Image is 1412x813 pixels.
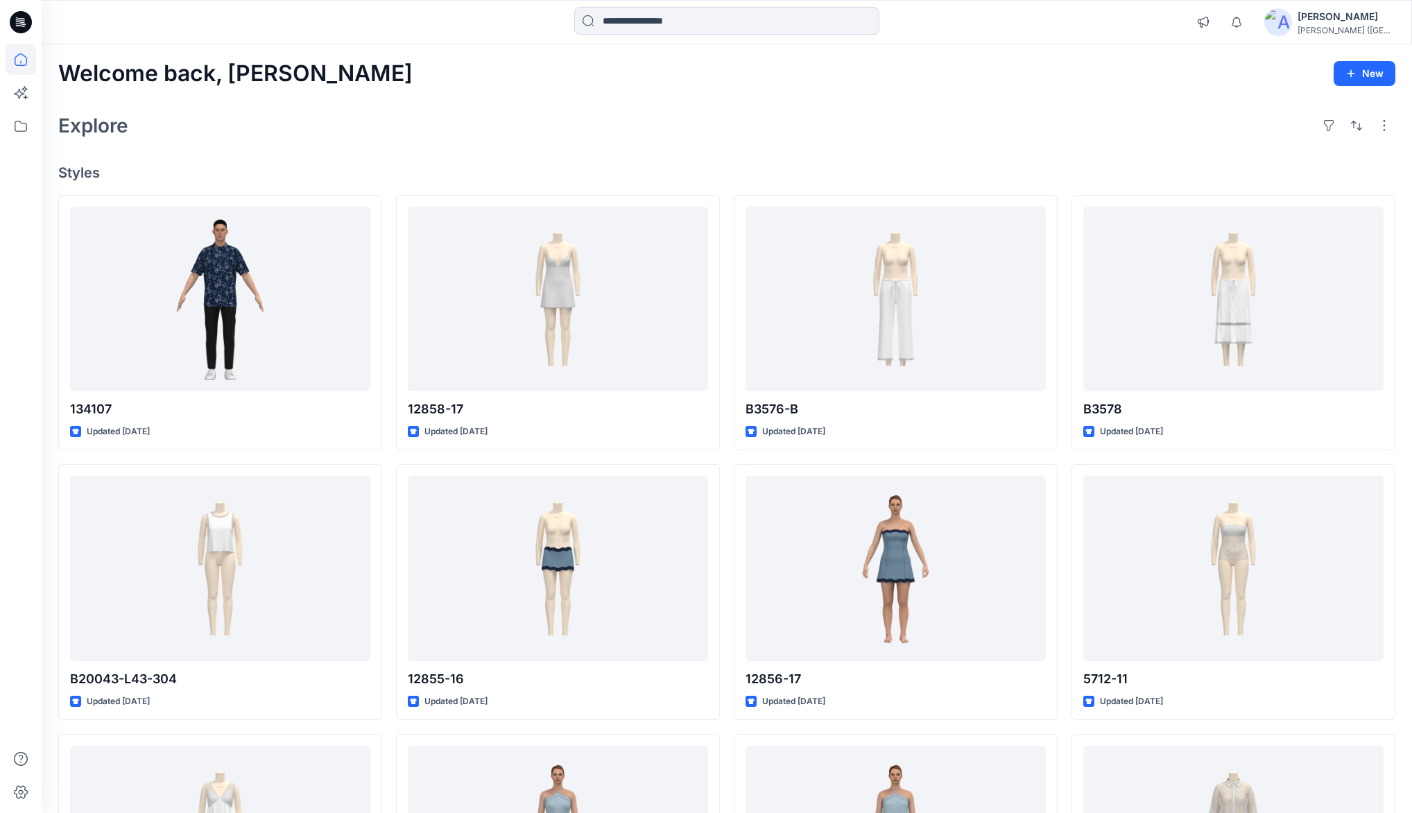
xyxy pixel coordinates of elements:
[1298,8,1395,25] div: [PERSON_NAME]
[746,207,1046,391] a: B3576-B
[746,476,1046,660] a: 12856-17
[424,425,488,439] p: Updated [DATE]
[762,425,825,439] p: Updated [DATE]
[1298,25,1395,35] div: [PERSON_NAME] ([GEOGRAPHIC_DATA]) Exp...
[1083,669,1384,689] p: 5712-11
[58,61,413,87] h2: Welcome back, [PERSON_NAME]
[58,114,128,137] h2: Explore
[424,694,488,709] p: Updated [DATE]
[70,669,370,689] p: B20043-L43-304
[408,476,708,660] a: 12855-16
[70,207,370,391] a: 134107
[70,476,370,660] a: B20043-L43-304
[1100,694,1163,709] p: Updated [DATE]
[1083,400,1384,419] p: B3578
[1083,476,1384,660] a: 5712-11
[58,164,1395,181] h4: Styles
[408,669,708,689] p: 12855-16
[408,400,708,419] p: 12858-17
[746,669,1046,689] p: 12856-17
[87,694,150,709] p: Updated [DATE]
[762,694,825,709] p: Updated [DATE]
[70,400,370,419] p: 134107
[1334,61,1395,86] button: New
[1083,207,1384,391] a: B3578
[1264,8,1292,36] img: avatar
[87,425,150,439] p: Updated [DATE]
[408,207,708,391] a: 12858-17
[1100,425,1163,439] p: Updated [DATE]
[746,400,1046,419] p: B3576-B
